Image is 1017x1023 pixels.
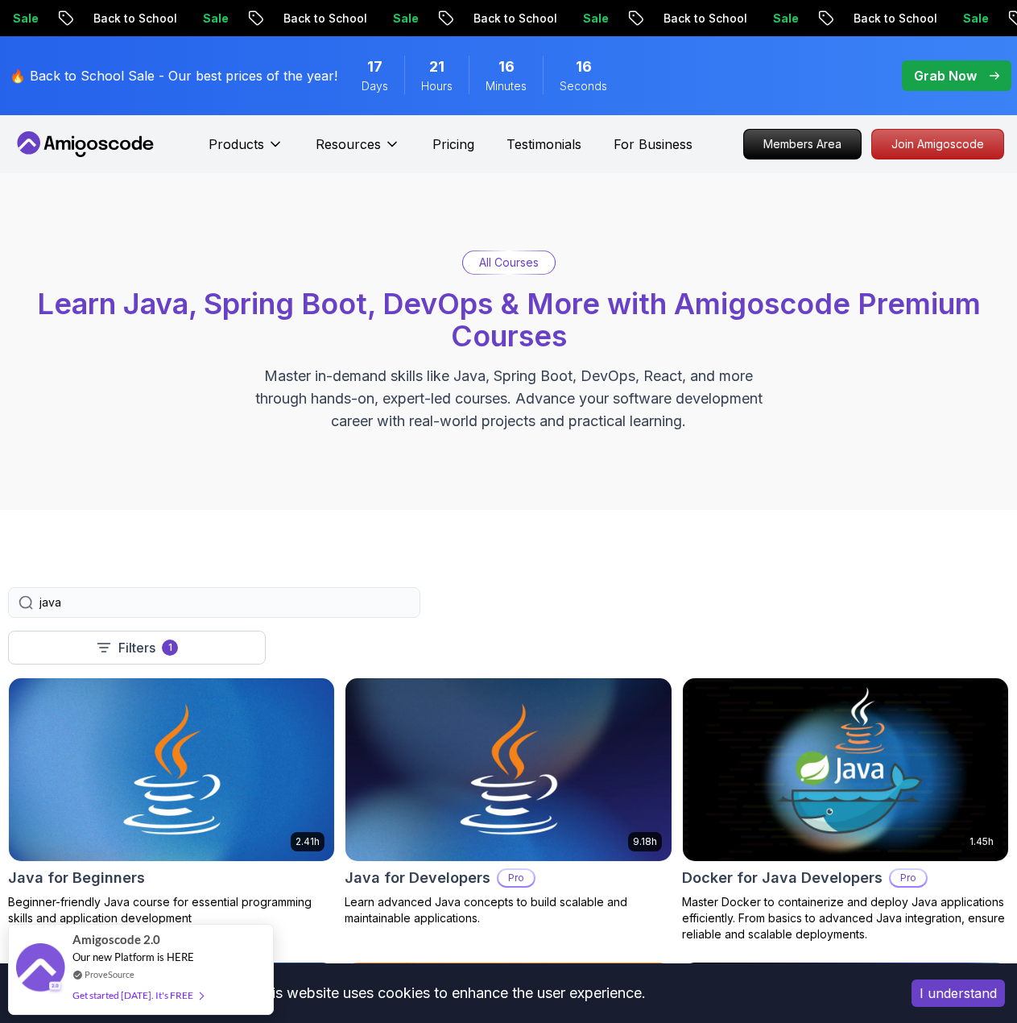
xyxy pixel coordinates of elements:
[345,894,672,926] p: Learn advanced Java concepts to build scalable and maintainable applications.
[614,135,692,154] a: For Business
[8,677,335,926] a: Java for Beginners card2.41hJava for BeginnersBeginner-friendly Java course for essential program...
[78,10,188,27] p: Back to School
[914,66,977,85] p: Grab Now
[85,967,134,981] a: ProveSource
[568,10,619,27] p: Sale
[683,678,1008,861] img: Docker for Java Developers card
[479,255,539,271] p: All Courses
[378,10,429,27] p: Sale
[871,129,1004,159] a: Join Amigoscode
[316,135,381,154] p: Resources
[560,78,607,94] span: Seconds
[72,951,194,963] span: Our new Platform is HERE
[912,980,1005,1007] button: Accept cookies
[316,135,400,167] button: Resources
[345,678,671,861] img: Java for Developers card
[743,129,862,159] a: Members Area
[37,286,981,354] span: Learn Java, Spring Boot, DevOps & More with Amigoscode Premium Courses
[498,870,534,886] p: Pro
[8,867,145,889] h2: Java for Beginners
[16,943,64,996] img: provesource social proof notification image
[458,10,568,27] p: Back to School
[948,10,999,27] p: Sale
[8,631,266,665] button: Filters1
[345,677,672,926] a: Java for Developers card9.18hJava for DevelopersProLearn advanced Java concepts to build scalable...
[648,10,758,27] p: Back to School
[367,56,382,78] span: 17 Days
[421,78,453,94] span: Hours
[168,641,172,654] p: 1
[345,867,490,889] h2: Java for Developers
[238,365,779,433] p: Master in-demand skills like Java, Spring Boot, DevOps, React, and more through hands-on, expert-...
[486,78,527,94] span: Minutes
[39,594,410,611] input: Search Java, React, Spring boot ...
[682,894,1009,942] p: Master Docker to containerize and deploy Java applications efficiently. From basics to advanced J...
[10,66,337,85] p: 🔥 Back to School Sale - Our best prices of the year!
[72,986,203,1004] div: Get started [DATE]. It's FREE
[72,930,160,949] span: Amigoscode 2.0
[891,870,926,886] p: Pro
[506,135,581,154] a: Testimonials
[682,677,1009,942] a: Docker for Java Developers card1.45hDocker for Java DevelopersProMaster Docker to containerize an...
[838,10,948,27] p: Back to School
[576,56,592,78] span: 16 Seconds
[969,835,994,848] p: 1.45h
[296,835,320,848] p: 2.41h
[118,638,155,657] p: Filters
[682,867,883,889] h2: Docker for Java Developers
[188,10,239,27] p: Sale
[872,130,1003,159] p: Join Amigoscode
[758,10,809,27] p: Sale
[8,894,335,926] p: Beginner-friendly Java course for essential programming skills and application development
[209,135,283,167] button: Products
[498,56,515,78] span: 16 Minutes
[209,135,264,154] p: Products
[432,135,474,154] a: Pricing
[429,56,444,78] span: 21 Hours
[9,678,334,861] img: Java for Beginners card
[268,10,378,27] p: Back to School
[744,130,861,159] p: Members Area
[12,975,887,1011] div: This website uses cookies to enhance the user experience.
[633,835,657,848] p: 9.18h
[362,78,388,94] span: Days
